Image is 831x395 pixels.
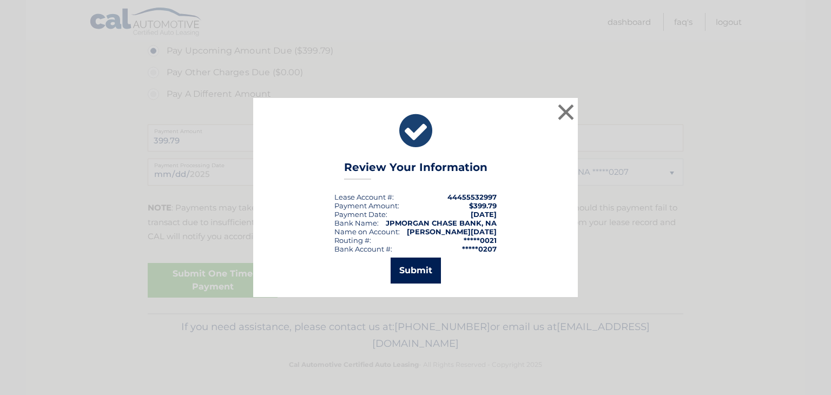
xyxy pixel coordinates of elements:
[469,201,497,210] span: $399.79
[334,245,392,253] div: Bank Account #:
[386,219,497,227] strong: JPMORGAN CHASE BANK, NA
[334,219,379,227] div: Bank Name:
[334,201,399,210] div: Payment Amount:
[447,193,497,201] strong: 44455532997
[334,193,394,201] div: Lease Account #:
[555,101,577,123] button: ×
[334,210,386,219] span: Payment Date
[344,161,487,180] h3: Review Your Information
[407,227,497,236] strong: [PERSON_NAME][DATE]
[391,258,441,284] button: Submit
[471,210,497,219] span: [DATE]
[334,227,400,236] div: Name on Account:
[334,210,387,219] div: :
[334,236,371,245] div: Routing #:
